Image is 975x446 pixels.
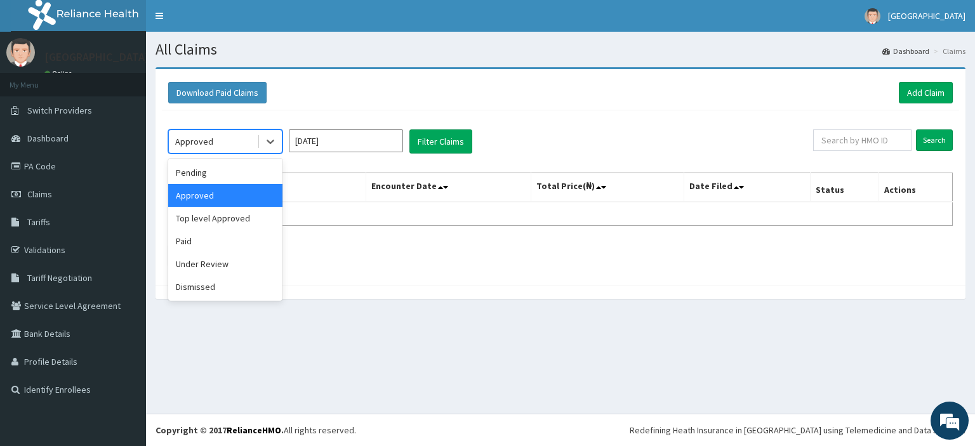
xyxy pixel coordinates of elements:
span: Dashboard [27,133,69,144]
p: [GEOGRAPHIC_DATA] [44,51,149,63]
h1: All Claims [156,41,965,58]
div: Top level Approved [168,207,282,230]
div: Approved [168,184,282,207]
a: Add Claim [899,82,953,103]
button: Filter Claims [409,129,472,154]
footer: All rights reserved. [146,414,975,446]
input: Search by HMO ID [813,129,912,151]
span: Tariff Negotiation [27,272,92,284]
div: Pending [168,161,282,184]
th: Actions [879,173,952,202]
th: Status [811,173,879,202]
input: Select Month and Year [289,129,403,152]
strong: Copyright © 2017 . [156,424,284,436]
a: RelianceHMO [227,424,281,436]
span: Switch Providers [27,105,92,116]
div: Paid [168,230,282,253]
span: Claims [27,188,52,200]
th: Date Filed [684,173,811,202]
input: Search [916,129,953,151]
th: Encounter Date [366,173,531,202]
button: Download Paid Claims [168,82,267,103]
div: Under Review [168,253,282,275]
li: Claims [931,46,965,56]
div: Redefining Heath Insurance in [GEOGRAPHIC_DATA] using Telemedicine and Data Science! [630,424,965,436]
span: Tariffs [27,216,50,228]
th: Total Price(₦) [531,173,684,202]
a: Online [44,69,75,78]
div: Dismissed [168,275,282,298]
div: Approved [175,135,213,148]
span: [GEOGRAPHIC_DATA] [888,10,965,22]
img: User Image [6,38,35,67]
a: Dashboard [882,46,929,56]
img: User Image [865,8,880,24]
